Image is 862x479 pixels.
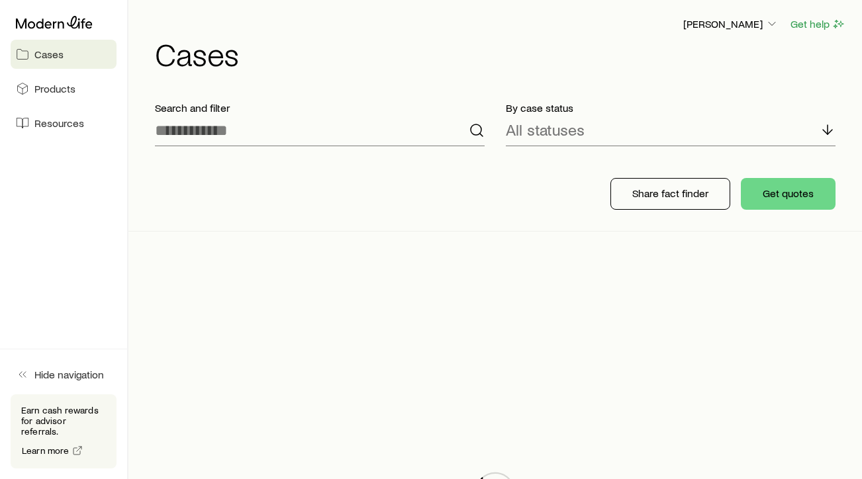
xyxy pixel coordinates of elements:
[610,178,730,210] button: Share fact finder
[11,394,117,468] div: Earn cash rewards for advisor referrals.Learn more
[506,101,836,114] p: By case status
[155,101,485,114] p: Search and filter
[790,17,846,32] button: Get help
[683,17,779,30] p: [PERSON_NAME]
[11,109,117,138] a: Resources
[155,38,846,69] h1: Cases
[34,368,104,381] span: Hide navigation
[11,74,117,103] a: Products
[22,446,70,455] span: Learn more
[11,40,117,69] a: Cases
[34,82,75,95] span: Products
[741,178,836,210] button: Get quotes
[11,360,117,389] button: Hide navigation
[683,17,779,32] button: [PERSON_NAME]
[506,120,585,139] p: All statuses
[34,116,84,130] span: Resources
[34,48,64,61] span: Cases
[632,187,708,200] p: Share fact finder
[21,405,106,437] p: Earn cash rewards for advisor referrals.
